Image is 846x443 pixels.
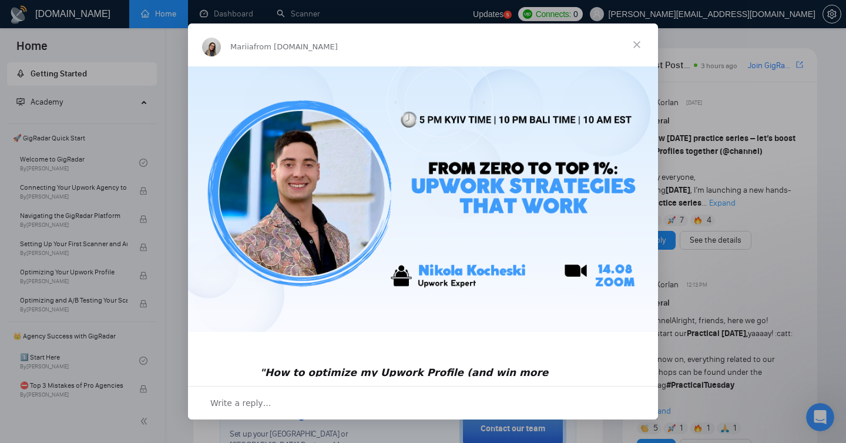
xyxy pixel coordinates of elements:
div: Open conversation and reply [188,386,658,419]
img: Profile image for Mariia [202,38,221,56]
span: Write a reply… [210,395,271,411]
span: from [DOMAIN_NAME] [254,42,338,51]
span: Mariia [230,42,254,51]
b: 😩 [260,367,548,392]
i: "How to optimize my Upwork Profile (and win more Projects?" [260,367,548,392]
span: Close [616,24,658,66]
